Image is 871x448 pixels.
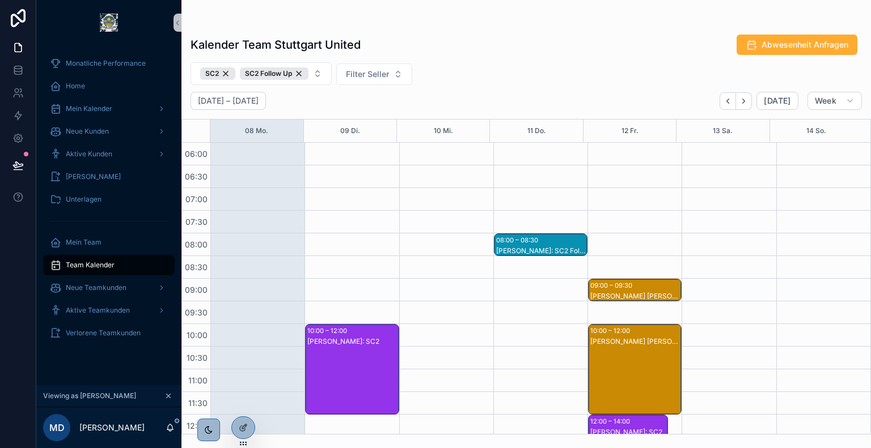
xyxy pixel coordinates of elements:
[494,234,587,255] div: 08:00 – 08:30[PERSON_NAME]: SC2 Follow Up
[43,278,175,298] a: Neue Teamkunden
[43,255,175,275] a: Team Kalender
[590,428,666,437] div: [PERSON_NAME]: SC2
[806,120,826,142] button: 14 So.
[43,144,175,164] a: Aktive Kunden
[527,120,546,142] button: 11 Do.
[66,59,146,68] span: Monatliche Performance
[185,376,210,385] span: 11:00
[182,285,210,295] span: 09:00
[756,92,798,110] button: [DATE]
[191,62,332,85] button: Select Button
[66,306,130,315] span: Aktive Teamkunden
[590,416,633,427] div: 12:00 – 14:00
[245,120,268,142] button: 08 Mo.
[66,328,141,338] span: Verlorene Teamkunden
[43,121,175,142] a: Neue Kunden
[43,232,175,253] a: Mein Team
[182,308,210,317] span: 09:30
[183,217,210,227] span: 07:30
[762,39,848,50] span: Abwesenheit Anfragen
[66,172,121,181] span: [PERSON_NAME]
[43,300,175,321] a: Aktive Teamkunden
[66,150,112,159] span: Aktive Kunden
[43,99,175,119] a: Mein Kalender
[720,92,736,110] button: Back
[66,82,85,91] span: Home
[589,325,681,414] div: 10:00 – 12:00[PERSON_NAME] [PERSON_NAME]: SC2
[184,330,210,340] span: 10:00
[182,240,210,249] span: 08:00
[43,391,136,400] span: Viewing as [PERSON_NAME]
[336,63,412,85] button: Select Button
[198,95,259,106] h2: [DATE] – [DATE]
[434,120,453,142] button: 10 Mi.
[66,261,115,270] span: Team Kalender
[43,76,175,96] a: Home
[185,398,210,408] span: 11:30
[184,421,210,430] span: 12:00
[200,67,235,80] div: SC2
[621,120,639,142] button: 12 Fr.
[43,189,175,210] a: Unterlagen
[589,279,681,301] div: 09:00 – 09:30[PERSON_NAME] [PERSON_NAME]: SC2 Follow Up
[183,194,210,204] span: 07:00
[182,172,210,181] span: 06:30
[306,325,398,414] div: 10:00 – 12:00[PERSON_NAME]: SC2
[346,69,389,80] span: Filter Seller
[340,120,360,142] button: 09 Di.
[200,67,235,80] button: Unselect SC_2
[240,67,308,80] button: Unselect SC_2_FOLLOW_UP
[43,167,175,187] a: [PERSON_NAME]
[182,262,210,272] span: 08:30
[815,96,836,106] span: Week
[66,195,102,204] span: Unterlagen
[590,280,635,291] div: 09:00 – 09:30
[764,96,790,106] span: [DATE]
[66,238,102,247] span: Mein Team
[100,14,118,32] img: App logo
[590,337,680,346] div: [PERSON_NAME] [PERSON_NAME]: SC2
[43,53,175,74] a: Monatliche Performance
[184,353,210,362] span: 10:30
[496,234,541,246] div: 08:00 – 08:30
[240,67,308,80] div: SC2 Follow Up
[66,127,109,136] span: Neue Kunden
[182,149,210,159] span: 06:00
[307,337,398,346] div: [PERSON_NAME]: SC2
[590,292,680,301] div: [PERSON_NAME] [PERSON_NAME]: SC2 Follow Up
[36,45,181,358] div: scrollable content
[43,323,175,343] a: Verlorene Teamkunden
[590,325,633,336] div: 10:00 – 12:00
[736,92,752,110] button: Next
[496,246,586,255] div: [PERSON_NAME]: SC2 Follow Up
[66,104,112,113] span: Mein Kalender
[191,37,361,53] h1: Kalender Team Stuttgart United
[807,92,862,110] button: Week
[79,422,145,433] p: [PERSON_NAME]
[49,421,65,434] span: MD
[737,35,857,55] button: Abwesenheit Anfragen
[66,283,126,292] span: Neue Teamkunden
[307,325,350,336] div: 10:00 – 12:00
[713,120,733,142] button: 13 Sa.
